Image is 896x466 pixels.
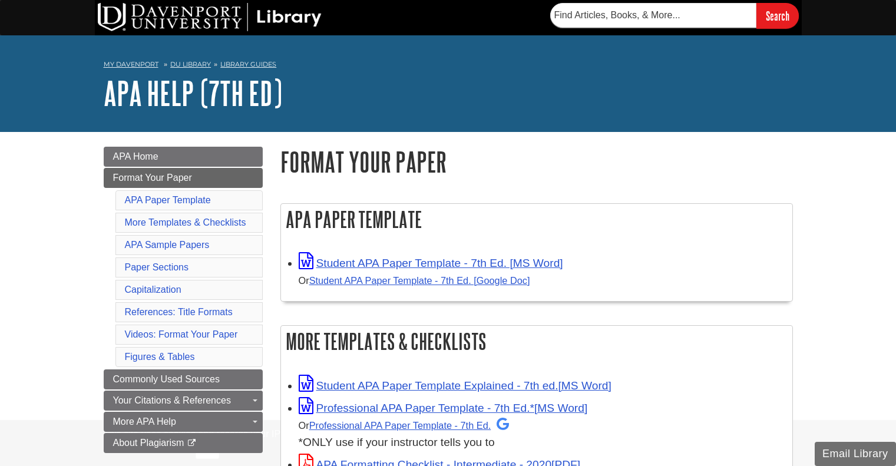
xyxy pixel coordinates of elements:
a: APA Help (7th Ed) [104,75,282,111]
span: Your Citations & References [113,395,231,405]
a: Link opens in new window [299,257,563,269]
h1: Format Your Paper [280,147,793,177]
a: Your Citations & References [104,391,263,411]
input: Find Articles, Books, & More... [550,3,756,28]
a: APA Sample Papers [125,240,210,250]
div: Guide Page Menu [104,147,263,453]
a: Figures & Tables [125,352,195,362]
input: Search [756,3,799,28]
a: Student APA Paper Template - 7th Ed. [Google Doc] [309,275,530,286]
small: Or [299,275,530,286]
a: More Templates & Checklists [125,217,246,227]
a: About Plagiarism [104,433,263,453]
h2: APA Paper Template [281,204,792,235]
a: DU Library [170,60,211,68]
small: Or [299,420,510,431]
a: More APA Help [104,412,263,432]
a: Videos: Format Your Paper [125,329,238,339]
a: APA Home [104,147,263,167]
i: This link opens in a new window [187,439,197,447]
span: APA Home [113,151,158,161]
h2: More Templates & Checklists [281,326,792,357]
span: Commonly Used Sources [113,374,220,384]
div: *ONLY use if your instructor tells you to [299,417,786,451]
a: Link opens in new window [299,402,588,414]
span: About Plagiarism [113,438,184,448]
a: My Davenport [104,60,158,70]
a: Paper Sections [125,262,189,272]
a: APA Paper Template [125,195,211,205]
a: Format Your Paper [104,168,263,188]
a: References: Title Formats [125,307,233,317]
span: Format Your Paper [113,173,192,183]
a: Library Guides [220,60,276,68]
button: Email Library [815,442,896,466]
span: More APA Help [113,417,176,427]
img: DU Library [98,3,322,31]
form: Searches DU Library's articles, books, and more [550,3,799,28]
a: Commonly Used Sources [104,369,263,389]
a: Professional APA Paper Template - 7th Ed. [309,420,510,431]
a: Capitalization [125,285,181,295]
a: Link opens in new window [299,379,611,392]
nav: breadcrumb [104,57,793,75]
